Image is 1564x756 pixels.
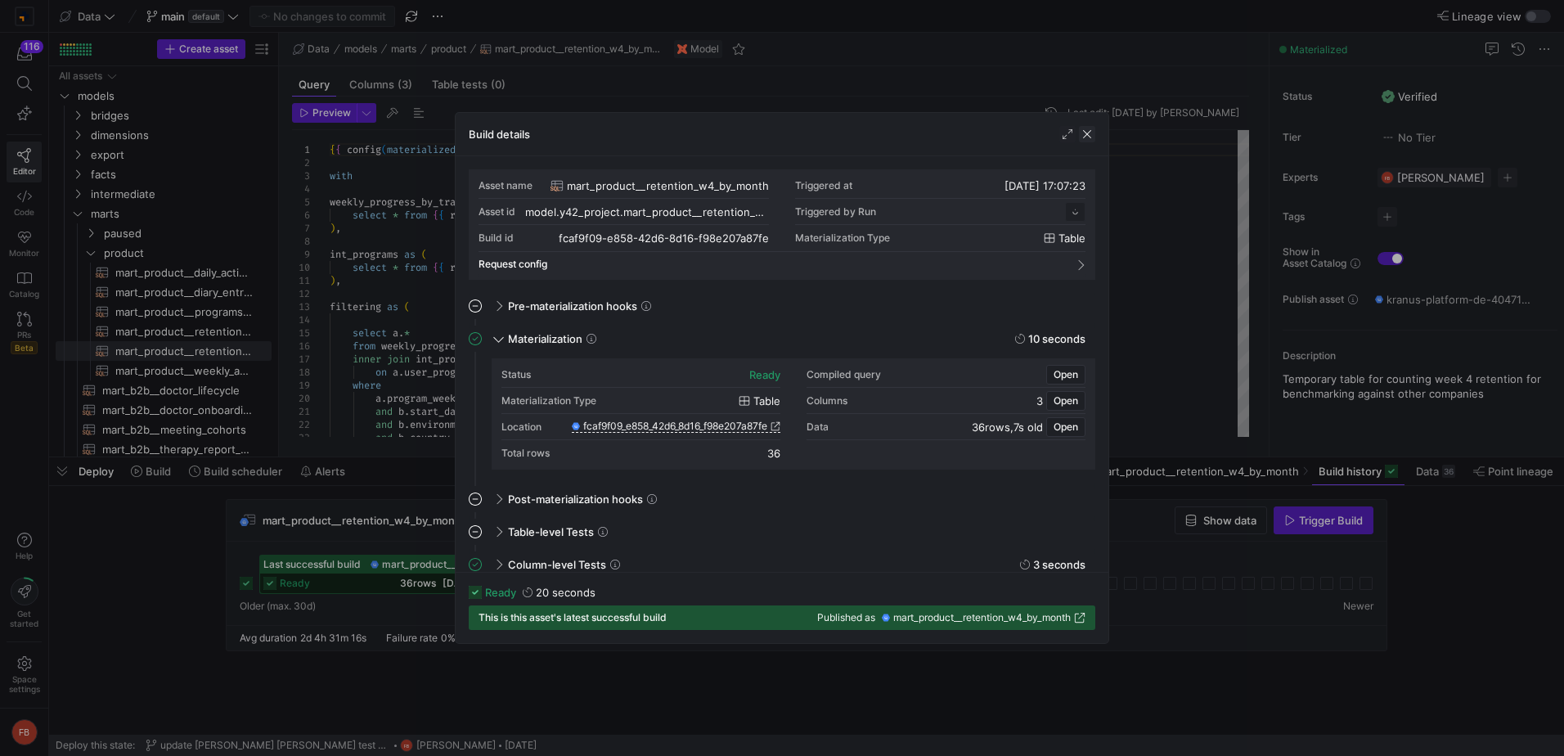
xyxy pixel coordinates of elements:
div: ready [749,368,780,381]
div: model.y42_project.mart_product__retention_w4_by_month [525,205,769,218]
span: table [1058,232,1085,245]
mat-expansion-panel-header: Request config [479,252,1085,277]
div: Build id [479,232,514,244]
span: Open [1054,421,1078,433]
div: Asset name [479,180,533,191]
h3: Build details [469,128,530,141]
span: Materialization [508,332,582,345]
span: mart_product__retention_w4_by_month [567,179,769,192]
span: Open [1054,369,1078,380]
span: [DATE] 17:07:23 [1004,179,1085,192]
span: table [753,394,780,407]
span: Table-level Tests [508,525,594,538]
span: Open [1054,395,1078,407]
span: mart_product__retention_w4_by_month [893,612,1071,623]
div: Status [501,369,531,380]
div: Columns [807,395,847,407]
y42-duration: 3 seconds [1033,558,1085,571]
div: Compiled query [807,369,881,380]
y42-duration: 20 seconds [536,586,595,599]
span: This is this asset's latest successful build [479,612,667,623]
y42-duration: 10 seconds [1028,332,1085,345]
div: Triggered by Run [795,206,876,218]
span: Column-level Tests [508,558,606,571]
mat-expansion-panel-header: Table-level Tests [469,519,1095,545]
div: Data [807,421,829,433]
mat-panel-title: Request config [479,259,1066,270]
a: mart_product__retention_w4_by_month [882,612,1085,623]
div: Materialization10 seconds [469,358,1095,486]
button: Open [1046,417,1085,437]
span: ready [485,586,516,599]
span: 3 [1036,394,1043,407]
mat-expansion-panel-header: Pre-materialization hooks [469,293,1095,319]
div: 36 [767,447,780,460]
div: Materialization Type [501,395,596,407]
div: Location [501,421,542,433]
button: Open [1046,391,1085,411]
span: 7s old [1013,421,1043,434]
span: Post-materialization hooks [508,493,643,506]
span: Materialization Type [795,232,890,244]
div: , [972,421,1043,434]
span: Pre-materialization hooks [508,299,637,313]
div: Asset id [479,206,515,218]
mat-expansion-panel-header: Materialization10 seconds [469,326,1095,352]
div: Triggered at [795,180,852,191]
a: fcaf9f09_e858_42d6_8d16_f98e207a87fe [572,421,780,432]
mat-expansion-panel-header: Post-materialization hooks [469,486,1095,512]
mat-expansion-panel-header: Column-level Tests3 seconds [469,551,1095,578]
span: Published as [817,612,875,623]
button: Open [1046,365,1085,385]
div: Total rows [501,448,550,459]
div: fcaf9f09-e858-42d6-8d16-f98e207a87fe [559,232,769,245]
span: 36 rows [972,421,1010,434]
span: fcaf9f09_e858_42d6_8d16_f98e207a87fe [583,421,767,432]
